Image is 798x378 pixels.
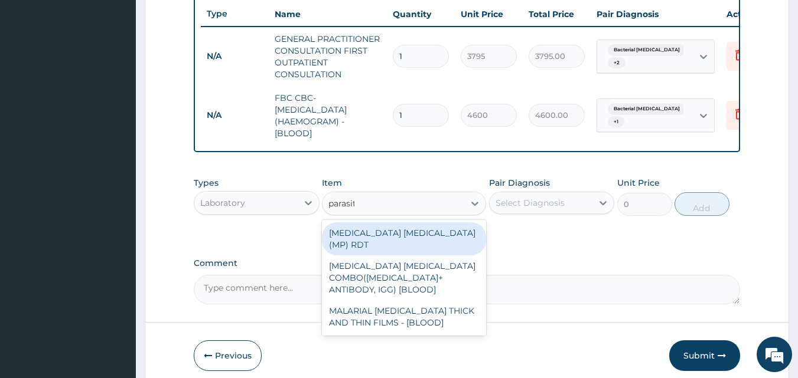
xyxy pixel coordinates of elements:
[322,222,486,255] div: [MEDICAL_DATA] [MEDICAL_DATA] (MP) RDT
[721,2,780,26] th: Actions
[617,177,660,189] label: Unit Price
[322,255,486,300] div: [MEDICAL_DATA] [MEDICAL_DATA] COMBO([MEDICAL_DATA]+ ANTIBODY, IGG) [BLOOD]
[194,6,222,34] div: Minimize live chat window
[455,2,523,26] th: Unit Price
[61,66,198,81] div: Chat with us now
[523,2,591,26] th: Total Price
[194,340,262,371] button: Previous
[22,59,48,88] img: d_794563401_company_1708531726252_794563401
[269,86,387,145] td: FBC CBC-[MEDICAL_DATA] (HAEMOGRAM) - [BLOOD]
[489,177,550,189] label: Pair Diagnosis
[591,2,721,26] th: Pair Diagnosis
[387,2,455,26] th: Quantity
[608,44,686,56] span: Bacterial [MEDICAL_DATA]
[675,192,729,216] button: Add
[201,104,269,126] td: N/A
[194,258,741,268] label: Comment
[322,177,342,189] label: Item
[496,197,565,209] div: Select Diagnosis
[608,57,626,69] span: + 2
[200,197,245,209] div: Laboratory
[269,2,387,26] th: Name
[669,340,740,371] button: Submit
[194,178,219,188] label: Types
[201,3,269,25] th: Type
[69,114,163,233] span: We're online!
[322,300,486,333] div: MALARIAL [MEDICAL_DATA] THICK AND THIN FILMS - [BLOOD]
[608,103,686,115] span: Bacterial [MEDICAL_DATA]
[269,27,387,86] td: GENERAL PRACTITIONER CONSULTATION FIRST OUTPATIENT CONSULTATION
[608,116,624,128] span: + 1
[201,45,269,67] td: N/A
[6,252,225,294] textarea: Type your message and hit 'Enter'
